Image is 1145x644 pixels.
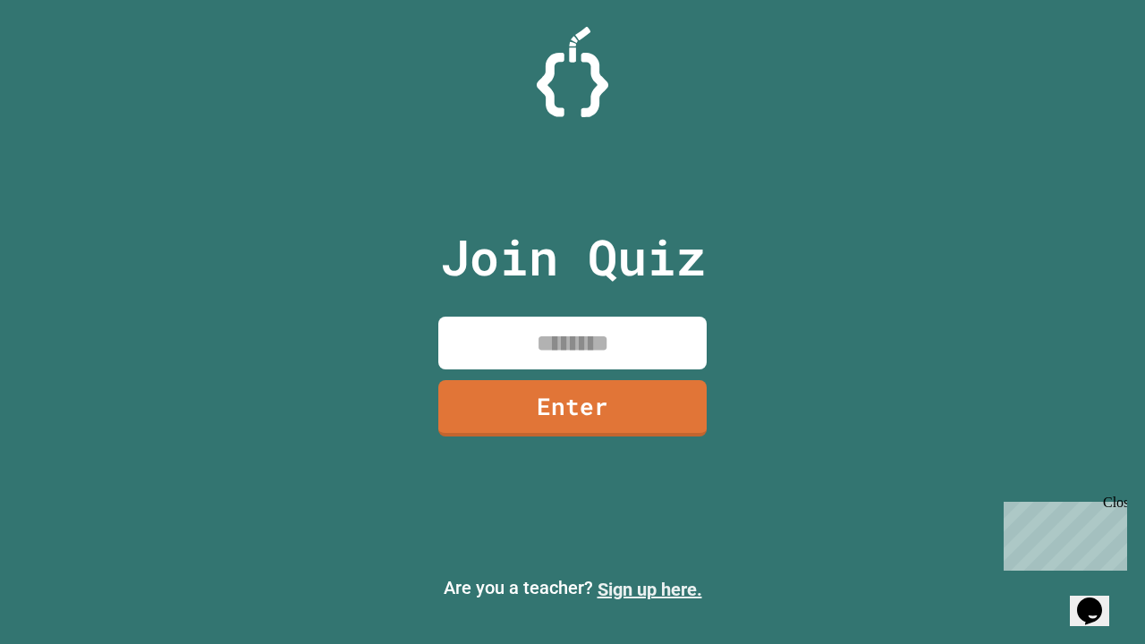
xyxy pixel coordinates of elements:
p: Are you a teacher? [14,574,1131,603]
img: Logo.svg [537,27,608,117]
iframe: chat widget [1070,572,1127,626]
div: Chat with us now!Close [7,7,123,114]
a: Sign up here. [598,579,702,600]
p: Join Quiz [440,220,706,294]
iframe: chat widget [997,495,1127,571]
a: Enter [438,380,707,436]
